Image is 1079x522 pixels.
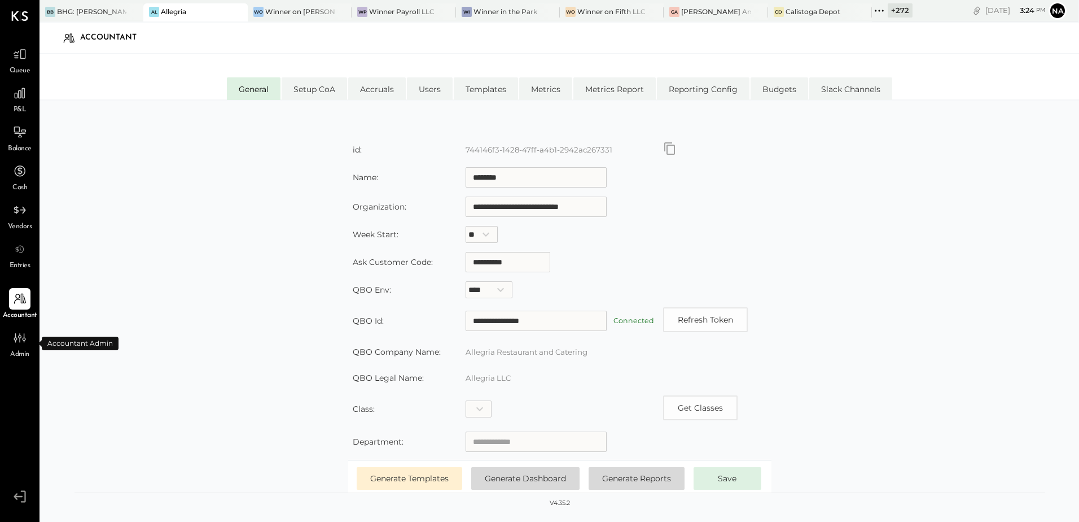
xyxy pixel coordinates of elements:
[12,183,27,193] span: Cash
[466,347,587,356] label: Allegria Restaurant and Catering
[353,373,424,383] label: QBO Legal Name:
[454,77,518,100] li: Templates
[353,316,384,326] label: QBO Id:
[161,7,186,16] div: Allegria
[589,467,685,490] button: Generate Reports
[1,199,39,232] a: Vendors
[282,77,347,100] li: Setup CoA
[57,7,126,16] div: BHG: [PERSON_NAME] Hospitality Group, LLC
[357,7,367,17] div: WP
[10,261,30,271] span: Entries
[353,404,375,414] label: Class:
[985,5,1046,16] div: [DATE]
[809,77,892,100] li: Slack Channels
[80,29,148,47] div: Accountant
[602,473,671,484] span: Generate Reports
[1049,2,1067,20] button: Na
[348,77,406,100] li: Accruals
[971,5,982,16] div: copy link
[8,222,32,232] span: Vendors
[1,82,39,115] a: P&L
[663,395,738,420] button: Copy id
[149,7,159,17] div: Al
[45,7,55,17] div: BB
[353,347,441,357] label: QBO Company Name:
[657,77,749,100] li: Reporting Config
[353,172,378,182] label: Name:
[10,66,30,76] span: Queue
[1,238,39,271] a: Entries
[407,77,453,100] li: Users
[613,316,654,325] label: Connected
[253,7,264,17] div: Wo
[370,473,449,484] span: Generate Templates
[353,437,403,447] label: Department:
[3,311,37,321] span: Accountant
[485,473,566,484] span: Generate Dashboard
[462,7,472,17] div: Wi
[1,160,39,193] a: Cash
[669,7,679,17] div: GA
[14,105,27,115] span: P&L
[1,327,39,360] a: Admin
[663,142,677,155] button: Copy id
[681,7,751,16] div: [PERSON_NAME] Arso
[1,288,39,321] a: Accountant
[751,77,808,100] li: Budgets
[353,145,362,155] label: id:
[519,77,572,100] li: Metrics
[353,229,398,240] label: Week Start:
[353,202,406,212] label: Organization:
[42,337,119,350] div: Accountant Admin
[466,145,612,154] label: 744146f3-1428-47ff-a4b1-2942ac267331
[888,3,913,18] div: + 272
[10,350,29,360] span: Admin
[265,7,335,16] div: Winner on [PERSON_NAME]
[353,257,433,267] label: Ask Customer Code:
[774,7,784,17] div: CD
[565,7,576,17] div: Wo
[473,7,537,16] div: Winner in the Park
[1,121,39,154] a: Balance
[466,373,511,382] label: Allegria LLC
[1,43,39,76] a: Queue
[663,307,748,332] button: Refresh Token
[550,499,570,508] div: v 4.35.2
[786,7,840,16] div: Calistoga Depot
[718,473,736,484] span: Save
[573,77,656,100] li: Metrics Report
[353,285,391,295] label: QBO Env:
[694,467,761,490] button: Save
[369,7,435,16] div: Winner Payroll LLC
[577,7,646,16] div: Winner on Fifth LLC
[8,144,32,154] span: Balance
[227,77,280,100] li: General
[471,467,580,490] button: Generate Dashboard
[357,467,462,490] button: Generate Templates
